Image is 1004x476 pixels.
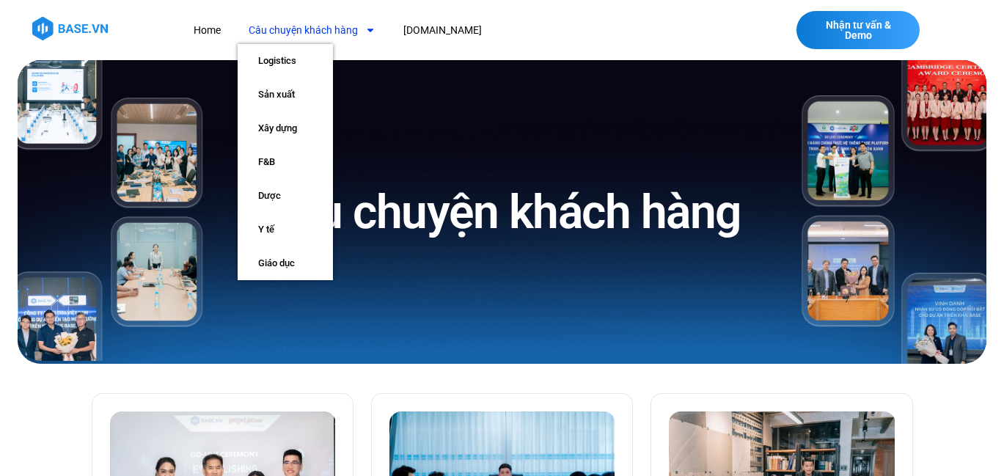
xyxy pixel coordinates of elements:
a: Xây dựng [238,111,333,145]
a: Nhận tư vấn & Demo [796,11,920,49]
ul: Câu chuyện khách hàng [238,44,333,280]
h1: Câu chuyện khách hàng [263,182,741,243]
a: Câu chuyện khách hàng [238,17,386,44]
a: Giáo dục [238,246,333,280]
a: F&B [238,145,333,179]
a: Dược [238,179,333,213]
span: Nhận tư vấn & Demo [811,20,905,40]
nav: Menu [183,17,717,44]
a: [DOMAIN_NAME] [392,17,493,44]
a: Y tế [238,213,333,246]
a: Sản xuất [238,78,333,111]
a: Home [183,17,232,44]
a: Logistics [238,44,333,78]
